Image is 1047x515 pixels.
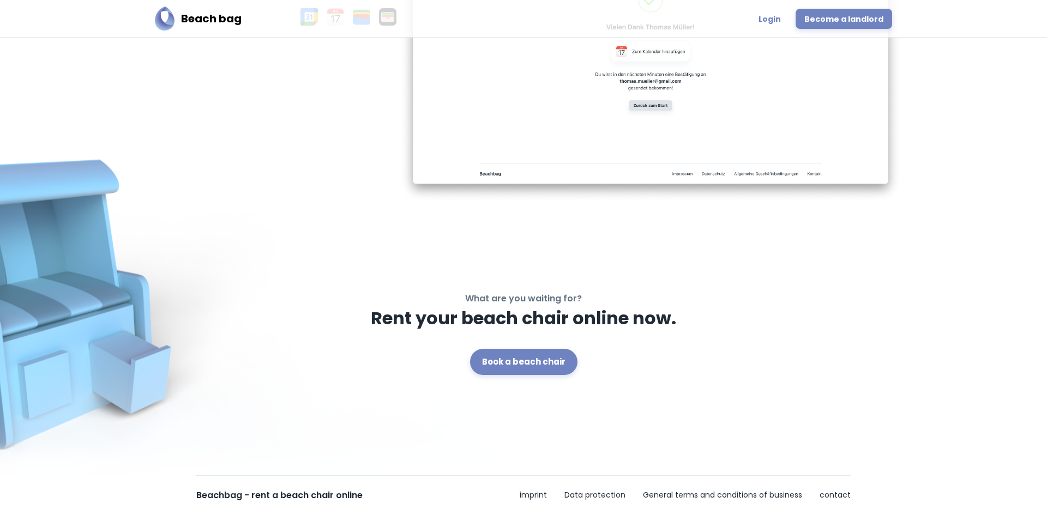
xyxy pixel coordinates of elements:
a: General terms and conditions of business [643,489,802,501]
font: Beach bag [181,11,242,26]
font: Login [759,14,781,25]
font: Become a landlord [804,14,883,25]
a: contact [820,489,851,501]
font: Rent your beach chair online now. [371,306,676,330]
font: Beachbag - rent a beach chair online [196,489,363,501]
a: Beach bagBeach bag [155,7,242,31]
a: Login [752,9,787,29]
a: Data protection [564,489,625,501]
font: What are you waiting for? [465,292,582,305]
a: imprint [520,489,547,501]
a: Book a beach chair [470,349,577,375]
a: Become a landlord [796,9,892,29]
img: Beach bag [155,7,174,31]
font: Book a beach chair [482,356,565,367]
